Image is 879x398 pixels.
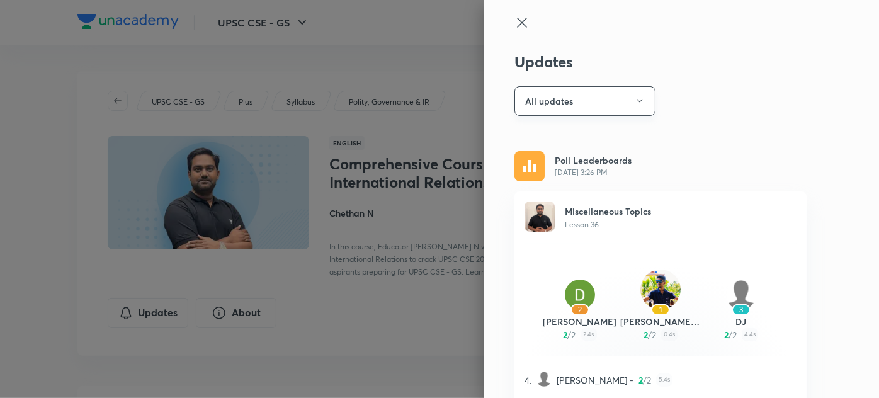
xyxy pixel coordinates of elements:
[651,304,670,316] div: 1
[565,280,595,310] img: Avatar
[525,202,555,232] img: Avatar
[620,315,701,328] p: [PERSON_NAME] Dash
[643,373,647,387] span: /
[536,372,552,387] img: Avatar
[514,53,807,71] h3: Updates
[568,328,572,341] span: /
[652,328,656,341] span: 2
[514,151,545,181] img: rescheduled
[555,167,632,178] span: [DATE] 3:26 PM
[540,315,620,328] p: [PERSON_NAME]
[732,304,751,316] div: 3
[729,328,732,341] span: /
[565,220,599,229] span: Lesson 36
[581,328,597,341] span: 2.4s
[726,280,756,310] img: Avatar
[564,328,568,341] span: 2
[570,304,589,316] div: 2
[638,373,643,387] span: 2
[572,328,576,341] span: 2
[640,270,681,310] img: Avatar
[647,373,651,387] span: 2
[557,373,633,387] span: [PERSON_NAME] -
[648,328,652,341] span: /
[644,328,648,341] span: 2
[514,86,655,116] button: All updates
[661,328,678,341] span: 0.4s
[525,373,531,387] span: 4.
[565,205,651,218] p: Miscellaneous Topics
[742,328,758,341] span: 4.4s
[656,373,672,387] span: 5.4s
[732,328,737,341] span: 2
[701,315,781,328] p: DJ
[555,154,632,167] p: Poll Leaderboards
[724,328,729,341] span: 2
